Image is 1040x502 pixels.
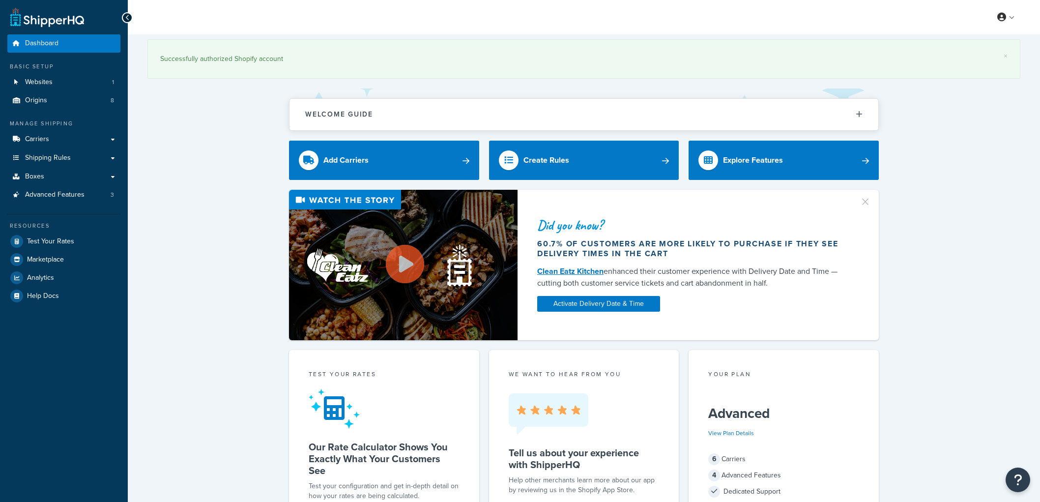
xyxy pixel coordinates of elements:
[25,78,53,87] span: Websites
[25,191,85,199] span: Advanced Features
[27,292,59,300] span: Help Docs
[7,233,120,250] a: Test Your Rates
[112,78,114,87] span: 1
[7,91,120,110] a: Origins8
[537,266,604,277] a: Clean Eatz Kitchen
[523,153,569,167] div: Create Rules
[111,191,114,199] span: 3
[160,52,1008,66] div: Successfully authorized Shopify account
[25,39,58,48] span: Dashboard
[708,452,859,466] div: Carriers
[27,256,64,264] span: Marketplace
[7,149,120,167] a: Shipping Rules
[7,73,120,91] a: Websites1
[708,429,754,438] a: View Plan Details
[27,237,74,246] span: Test Your Rates
[7,222,120,230] div: Resources
[25,154,71,162] span: Shipping Rules
[25,135,49,144] span: Carriers
[309,441,460,476] h5: Our Rate Calculator Shows You Exactly What Your Customers See
[489,141,679,180] a: Create Rules
[509,370,660,379] p: we want to hear from you
[289,99,878,130] button: Welcome Guide
[7,62,120,71] div: Basic Setup
[537,239,848,259] div: 60.7% of customers are more likely to purchase if they see delivery times in the cart
[7,91,120,110] li: Origins
[289,141,479,180] a: Add Carriers
[1006,468,1030,492] button: Open Resource Center
[7,269,120,287] a: Analytics
[7,130,120,148] a: Carriers
[289,190,518,341] img: Video thumbnail
[305,111,373,118] h2: Welcome Guide
[25,96,47,105] span: Origins
[509,475,660,495] p: Help other merchants learn more about our app by reviewing us in the Shopify App Store.
[25,173,44,181] span: Boxes
[7,73,120,91] li: Websites
[7,186,120,204] a: Advanced Features3
[509,447,660,471] h5: Tell us about your experience with ShipperHQ
[537,296,660,312] a: Activate Delivery Date & Time
[537,266,848,289] div: enhanced their customer experience with Delivery Date and Time — cutting both customer service ti...
[708,406,859,421] h5: Advanced
[7,168,120,186] a: Boxes
[7,251,120,268] a: Marketplace
[309,481,460,501] div: Test your configuration and get in-depth detail on how your rates are being calculated.
[111,96,114,105] span: 8
[537,218,848,232] div: Did you know?
[27,274,54,282] span: Analytics
[309,370,460,381] div: Test your rates
[723,153,783,167] div: Explore Features
[708,485,859,499] div: Dedicated Support
[708,469,859,482] div: Advanced Features
[7,287,120,305] a: Help Docs
[708,453,720,465] span: 6
[708,470,720,481] span: 4
[7,119,120,128] div: Manage Shipping
[1004,52,1008,60] a: ×
[689,141,879,180] a: Explore Features
[7,34,120,53] a: Dashboard
[7,186,120,204] li: Advanced Features
[323,153,369,167] div: Add Carriers
[708,370,859,381] div: Your Plan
